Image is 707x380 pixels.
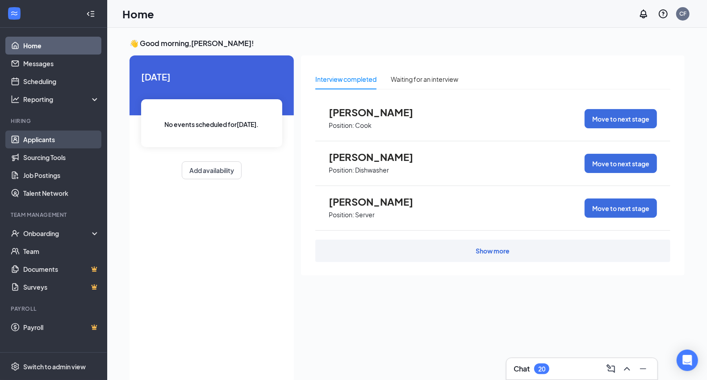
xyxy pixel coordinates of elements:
button: Add availability [182,161,242,179]
a: Sourcing Tools [23,148,100,166]
a: DocumentsCrown [23,260,100,278]
p: Position: [329,166,354,174]
h3: Chat [514,364,530,374]
p: Cook [355,121,372,130]
svg: ComposeMessage [606,363,616,374]
div: Payroll [11,305,98,312]
a: Messages [23,55,100,72]
p: Position: [329,211,354,219]
span: [DATE] [141,70,282,84]
button: Minimize [636,362,650,376]
a: Applicants [23,131,100,148]
a: SurveysCrown [23,278,100,296]
span: No events scheduled for [DATE] . [165,119,259,129]
p: Dishwasher [355,166,389,174]
div: Hiring [11,117,98,125]
svg: WorkstreamLogo [10,9,19,18]
svg: Minimize [638,363,648,374]
div: CF [679,10,686,17]
button: ChevronUp [620,362,634,376]
button: ComposeMessage [604,362,618,376]
a: Scheduling [23,72,100,90]
a: Team [23,242,100,260]
span: [PERSON_NAME] [329,196,427,207]
button: Move to next stage [585,154,657,173]
svg: UserCheck [11,229,20,238]
a: Talent Network [23,184,100,202]
div: Open Intercom Messenger [677,350,698,371]
span: [PERSON_NAME] [329,151,427,163]
span: [PERSON_NAME] [329,106,427,118]
div: Waiting for an interview [391,74,458,84]
div: Switch to admin view [23,362,86,371]
div: Onboarding [23,229,92,238]
button: Move to next stage [585,198,657,218]
div: Interview completed [315,74,377,84]
div: Reporting [23,95,100,104]
a: PayrollCrown [23,318,100,336]
svg: ChevronUp [622,363,632,374]
h1: Home [122,6,154,21]
h3: 👋 Good morning, [PERSON_NAME] ! [130,38,685,48]
a: Job Postings [23,166,100,184]
a: Home [23,37,100,55]
p: Server [355,211,375,219]
div: Team Management [11,211,98,219]
svg: Analysis [11,95,20,104]
p: Position: [329,121,354,130]
svg: Notifications [638,8,649,19]
div: Show more [476,246,510,255]
svg: QuestionInfo [658,8,669,19]
svg: Settings [11,362,20,371]
button: Move to next stage [585,109,657,128]
div: 20 [538,365,545,373]
svg: Collapse [86,9,95,18]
